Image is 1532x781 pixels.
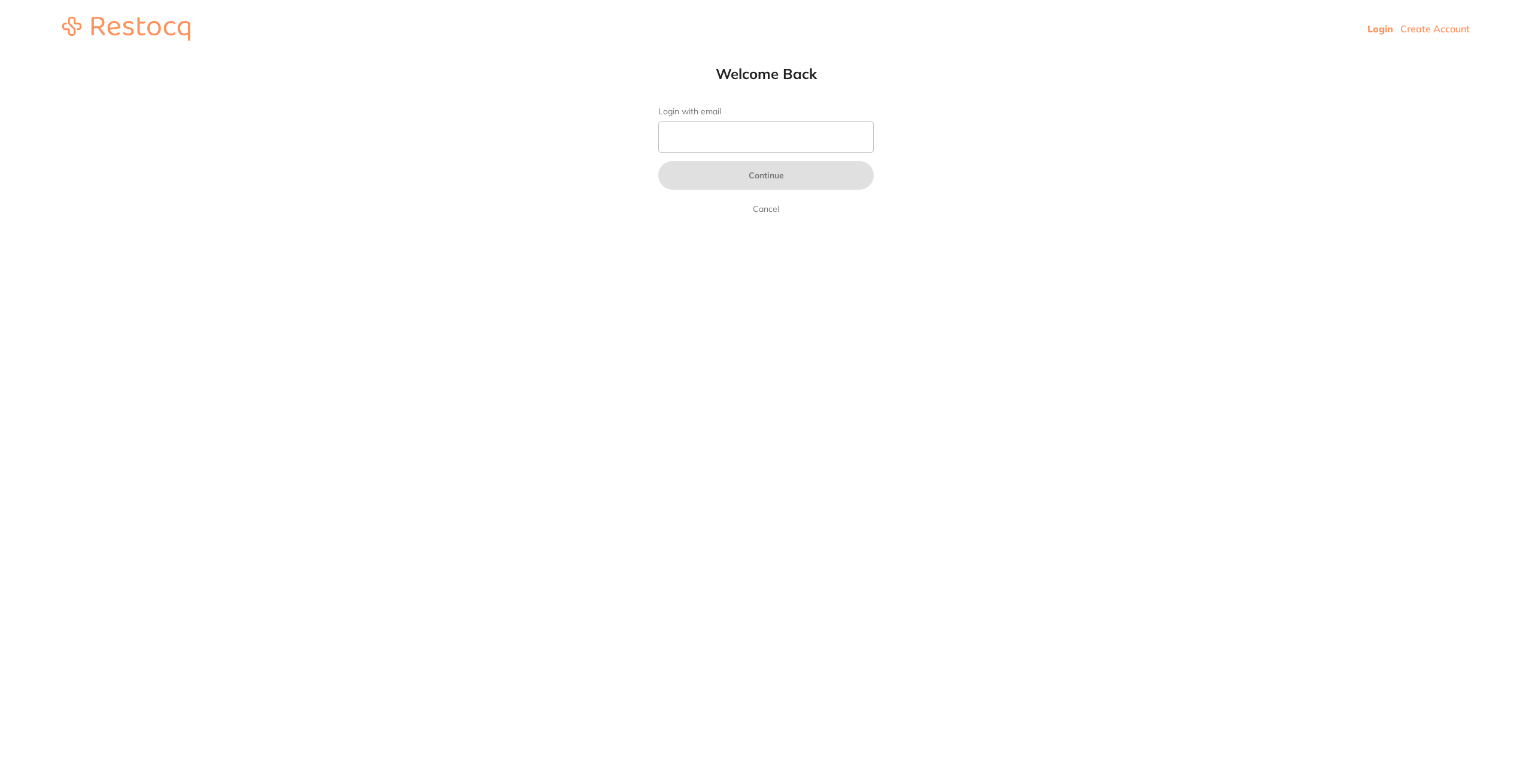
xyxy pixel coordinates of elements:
a: Login [1367,23,1393,35]
img: restocq_logo.svg [62,17,190,41]
a: Cancel [750,202,782,216]
a: Create Account [1400,23,1470,35]
label: Login with email [658,107,874,117]
h1: Welcome Back [634,65,898,83]
button: Continue [658,161,874,190]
